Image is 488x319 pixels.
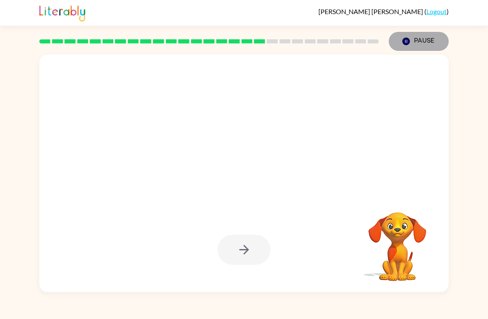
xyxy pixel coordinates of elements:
[389,32,449,51] button: Pause
[356,199,439,282] video: Your browser must support playing .mp4 files to use Literably. Please try using another browser.
[426,7,447,15] a: Logout
[318,7,424,15] span: [PERSON_NAME] [PERSON_NAME]
[39,3,85,22] img: Literably
[318,7,449,15] div: ( )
